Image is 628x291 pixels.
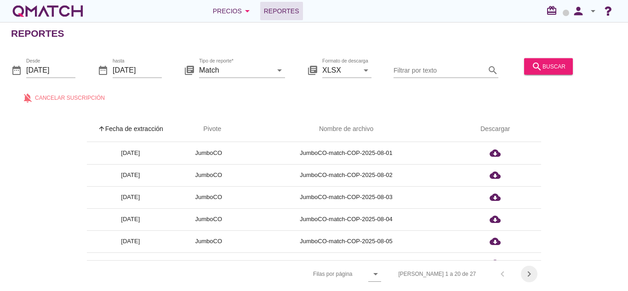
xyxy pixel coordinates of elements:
[35,93,105,102] span: Cancelar suscripción
[394,63,485,77] input: Filtrar por texto
[87,164,174,186] td: [DATE]
[206,2,260,20] button: Precios
[569,5,588,17] i: person
[26,63,75,77] input: Desde
[213,6,253,17] div: Precios
[242,6,253,17] i: arrow_drop_down
[243,208,449,230] td: JumboCO-match-COP-2025-08-04
[243,116,449,142] th: Nombre de archivo: Not sorted.
[260,2,303,20] a: Reportes
[22,92,35,103] i: notifications_off
[11,64,22,75] i: date_range
[243,142,449,164] td: JumboCO-match-COP-2025-08-01
[87,208,174,230] td: [DATE]
[113,63,162,77] input: hasta
[264,6,299,17] span: Reportes
[490,236,501,247] i: cloud_download
[370,268,381,280] i: arrow_drop_down
[490,192,501,203] i: cloud_download
[524,58,573,74] button: buscar
[11,2,85,20] a: white-qmatch-logo
[97,64,108,75] i: date_range
[174,186,243,208] td: JumboCO
[524,268,535,280] i: chevron_right
[490,258,501,269] i: cloud_download
[98,125,105,132] i: arrow_upward
[243,252,449,274] td: JumboCO-match-COP-2025-08-06
[307,64,318,75] i: library_books
[221,261,381,287] div: Filas por página
[243,164,449,186] td: JumboCO-match-COP-2025-08-02
[399,270,476,278] div: [PERSON_NAME] 1 a 20 de 27
[87,230,174,252] td: [DATE]
[449,116,541,142] th: Descargar: Not sorted.
[174,252,243,274] td: JumboCO
[15,89,112,106] button: Cancelar suscripción
[87,252,174,274] td: [DATE]
[11,26,64,41] h2: Reportes
[531,61,565,72] div: buscar
[490,170,501,181] i: cloud_download
[174,142,243,164] td: JumboCO
[588,6,599,17] i: arrow_drop_down
[490,148,501,159] i: cloud_download
[521,266,537,282] button: Next page
[87,116,174,142] th: Fecha de extracción: Sorted ascending. Activate to sort descending.
[174,164,243,186] td: JumboCO
[243,230,449,252] td: JumboCO-match-COP-2025-08-05
[274,64,285,75] i: arrow_drop_down
[174,230,243,252] td: JumboCO
[322,63,359,77] input: Formato de descarga
[199,63,272,77] input: Tipo de reporte*
[490,214,501,225] i: cloud_download
[531,61,542,72] i: search
[174,116,243,142] th: Pivote: Not sorted. Activate to sort ascending.
[87,142,174,164] td: [DATE]
[487,64,498,75] i: search
[174,208,243,230] td: JumboCO
[546,5,561,16] i: redeem
[360,64,371,75] i: arrow_drop_down
[243,186,449,208] td: JumboCO-match-COP-2025-08-03
[184,64,195,75] i: library_books
[87,186,174,208] td: [DATE]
